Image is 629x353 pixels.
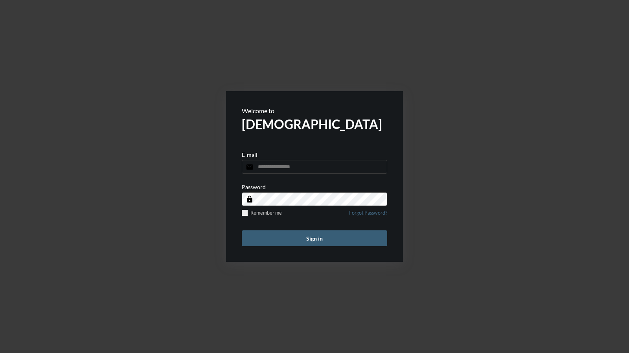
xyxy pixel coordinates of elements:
a: Forgot Password? [349,210,387,221]
p: E-mail [242,151,257,158]
p: Welcome to [242,107,387,114]
label: Remember me [242,210,282,216]
p: Password [242,184,266,190]
h2: [DEMOGRAPHIC_DATA] [242,116,387,132]
button: Sign in [242,230,387,246]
